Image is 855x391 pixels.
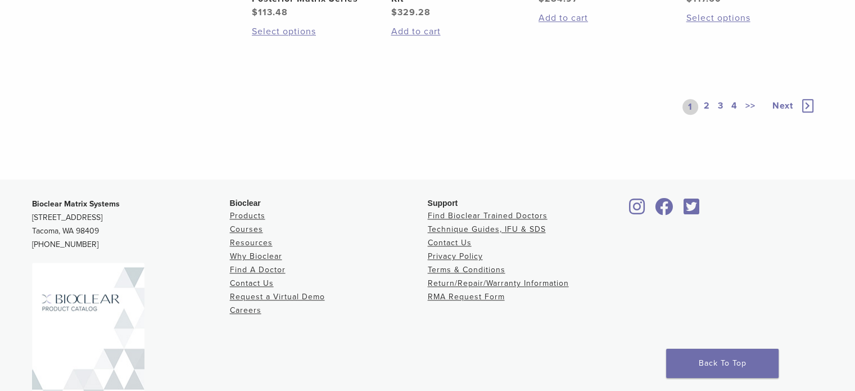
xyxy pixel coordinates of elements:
a: Terms & Conditions [428,265,505,275]
a: 4 [729,99,740,115]
a: Contact Us [428,238,472,248]
a: 2 [702,99,712,115]
a: Careers [230,305,261,315]
span: Next [772,100,793,111]
bdi: 329.28 [391,7,430,18]
span: Bioclear [230,199,261,208]
a: Bioclear [680,205,703,216]
a: Courses [230,224,263,234]
a: Find Bioclear Trained Doctors [428,211,548,221]
bdi: 113.48 [252,7,288,18]
a: Select options for “RS Polisher” [686,11,797,25]
a: Back To Top [666,349,779,378]
a: Privacy Policy [428,251,483,261]
a: Bioclear [652,205,677,216]
a: Find A Doctor [230,265,286,275]
span: $ [391,7,397,18]
strong: Bioclear Matrix Systems [32,199,120,209]
a: Add to cart: “TwinRing Universal” [539,11,650,25]
a: Return/Repair/Warranty Information [428,278,569,288]
a: Contact Us [230,278,274,288]
span: $ [252,7,258,18]
p: [STREET_ADDRESS] Tacoma, WA 98409 [PHONE_NUMBER] [32,197,230,251]
a: 1 [682,99,698,115]
a: Technique Guides, IFU & SDS [428,224,546,234]
a: Products [230,211,265,221]
a: 3 [716,99,726,115]
a: Add to cart: “Complete HD Anterior Kit” [391,25,502,38]
span: Support [428,199,458,208]
a: Why Bioclear [230,251,282,261]
a: RMA Request Form [428,292,505,302]
a: Request a Virtual Demo [230,292,325,302]
a: >> [743,99,758,115]
a: Resources [230,238,273,248]
a: Select options for “Bioclear Evolve Posterior Matrix Series” [252,25,363,38]
a: Bioclear [626,205,649,216]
